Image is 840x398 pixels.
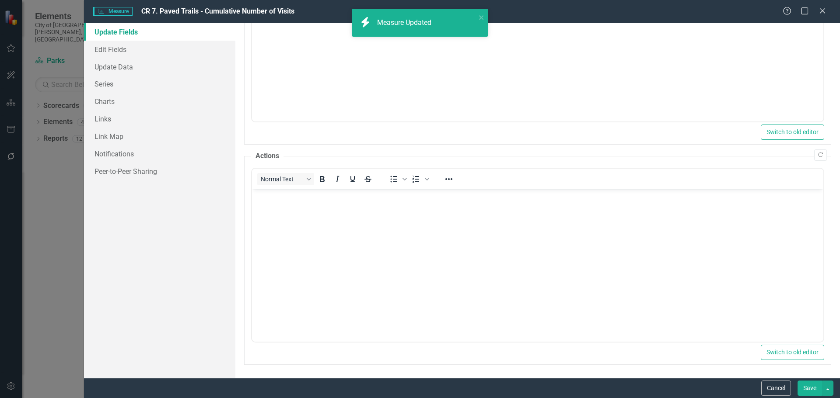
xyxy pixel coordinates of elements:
[345,173,360,185] button: Underline
[257,173,314,185] button: Block Normal Text
[84,23,235,41] a: Update Fields
[761,125,824,140] button: Switch to old editor
[386,173,408,185] div: Bullet list
[441,173,456,185] button: Reveal or hide additional toolbar items
[84,163,235,180] a: Peer-to-Peer Sharing
[84,41,235,58] a: Edit Fields
[141,7,294,15] span: CR 7. Paved Trails - Cumulative Number of Visits
[261,176,304,183] span: Normal Text
[479,12,485,22] button: close
[761,345,824,360] button: Switch to old editor
[84,145,235,163] a: Notifications
[84,110,235,128] a: Links
[84,128,235,145] a: Link Map
[798,381,822,396] button: Save
[409,173,430,185] div: Numbered list
[252,189,823,342] iframe: Rich Text Area
[377,18,434,28] div: Measure Updated
[330,173,345,185] button: Italic
[251,151,283,161] legend: Actions
[84,93,235,110] a: Charts
[315,173,329,185] button: Bold
[84,58,235,76] a: Update Data
[360,173,375,185] button: Strikethrough
[93,7,133,16] span: Measure
[761,381,791,396] button: Cancel
[84,75,235,93] a: Series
